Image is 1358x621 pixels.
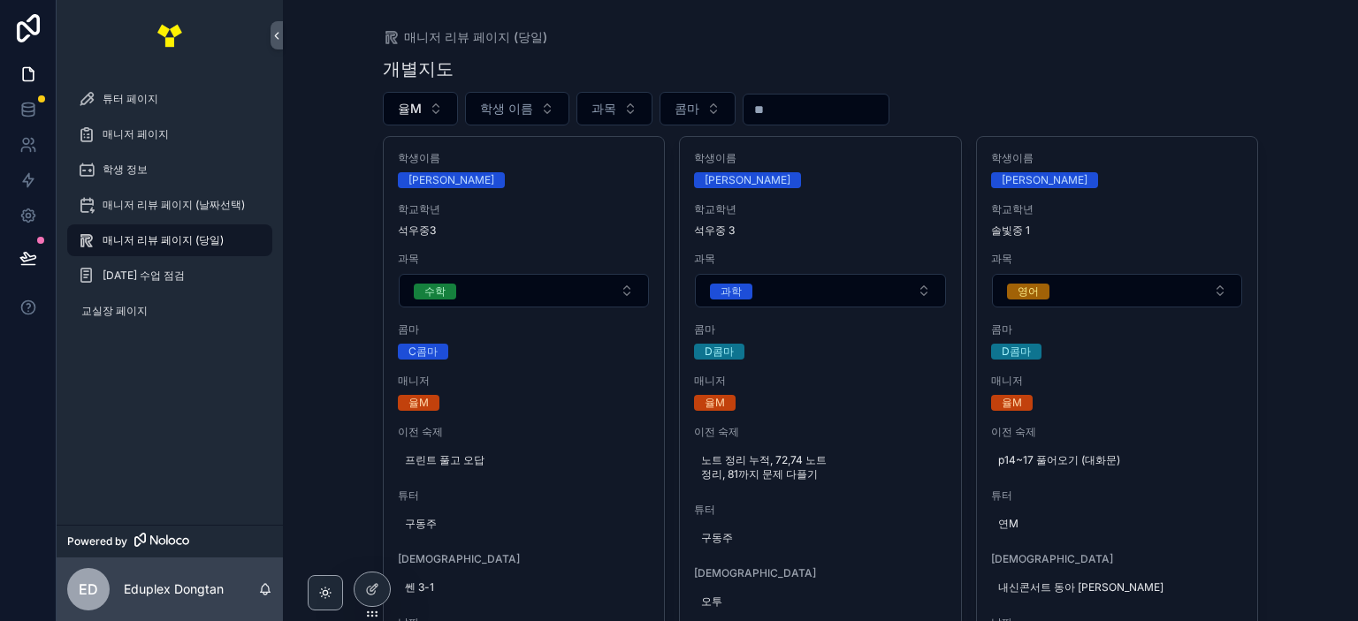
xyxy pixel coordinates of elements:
span: 매니저 페이지 [103,127,169,141]
span: 튜터 페이지 [103,92,158,106]
span: 매니저 [694,374,947,388]
span: [DEMOGRAPHIC_DATA] [398,552,651,566]
span: 매니저 [398,374,651,388]
span: 연M [998,517,1237,531]
span: 학생이름 [398,151,651,165]
span: 매니저 [991,374,1244,388]
h1: 개별지도 [383,57,454,81]
a: 매니저 리뷰 페이지 (당일) [67,224,272,256]
div: 율M [408,395,429,411]
span: 학생 정보 [103,163,148,177]
div: 수학 [424,284,446,299]
div: D콤마 [1002,344,1031,360]
a: Powered by [57,525,283,557]
span: 튜터 [398,488,651,503]
a: 교실장 페이지 [67,295,272,327]
div: C콤마 [408,344,438,360]
span: 이전 숙제 [694,425,947,439]
button: Select Button [465,92,569,125]
button: Select Button [992,274,1243,307]
a: 튜터 페이지 [67,83,272,115]
span: 이전 숙제 [398,425,651,439]
span: Powered by [67,534,127,549]
div: scrollable content [57,71,283,350]
span: 학교학년 [398,202,651,216]
span: 솔빛중 1 [991,223,1244,238]
a: 매니저 리뷰 페이지 (날짜선택) [67,189,272,221]
span: 과목 [991,252,1244,266]
button: Select Button [695,274,946,307]
span: 학생이름 [991,151,1244,165]
span: 학생 이름 [480,100,533,117]
span: ED [79,579,98,600]
a: 매니저 리뷰 페이지 (당일) [383,28,547,46]
div: 율M [705,395,725,411]
div: [PERSON_NAME] [408,172,494,188]
a: 매니저 페이지 [67,118,272,150]
span: 과목 [591,100,616,117]
a: 학생 정보 [67,154,272,186]
span: [DEMOGRAPHIC_DATA] [991,552,1244,566]
div: 영어 [1018,284,1039,299]
button: Select Button [399,274,650,307]
button: Select Button [576,92,652,125]
p: Eduplex Dongtan [124,580,224,598]
span: 이전 숙제 [991,425,1244,439]
span: 석우중3 [398,223,651,238]
div: 과학 [721,284,742,299]
span: 튜터 [991,488,1244,503]
span: 노트 정리 누적, 72,74 노트정리, 81까지 문제 다플기 [701,453,940,481]
div: 율M [1002,395,1022,411]
span: 매니저 리뷰 페이지 (당일) [404,28,547,46]
span: p14~17 풀어오기 (대화문) [998,453,1237,467]
span: 콤마 [694,322,947,337]
span: 매니저 리뷰 페이지 (날짜선택) [103,198,245,212]
button: Select Button [660,92,736,125]
span: 석우중 3 [694,223,947,238]
span: 튜터 [694,503,947,517]
button: Select Button [383,92,458,125]
span: 구동주 [405,517,644,531]
div: D콤마 [705,344,734,360]
span: 쎈 3-1 [405,580,644,594]
span: 구동주 [701,531,940,545]
div: [PERSON_NAME] [705,172,790,188]
span: 콤마 [398,322,651,337]
span: 학교학년 [991,202,1244,216]
span: [DATE] 수업 점검 [103,269,185,283]
span: 학교학년 [694,202,947,216]
a: [DATE] 수업 점검 [67,260,272,292]
span: 교실장 페이지 [81,304,148,318]
span: 학생이름 [694,151,947,165]
span: 오투 [701,594,940,609]
span: 과목 [398,252,651,266]
span: [DEMOGRAPHIC_DATA] [694,566,947,580]
span: 율M [398,100,422,117]
img: App logo [156,21,184,49]
span: 프린트 풀고 오답 [405,453,644,467]
span: 과목 [694,252,947,266]
span: 내신콘서트 동아 [PERSON_NAME] [998,580,1237,594]
div: [PERSON_NAME] [1002,172,1087,188]
span: 콤마 [675,100,699,117]
span: 매니저 리뷰 페이지 (당일) [103,233,224,247]
span: 콤마 [991,322,1244,337]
